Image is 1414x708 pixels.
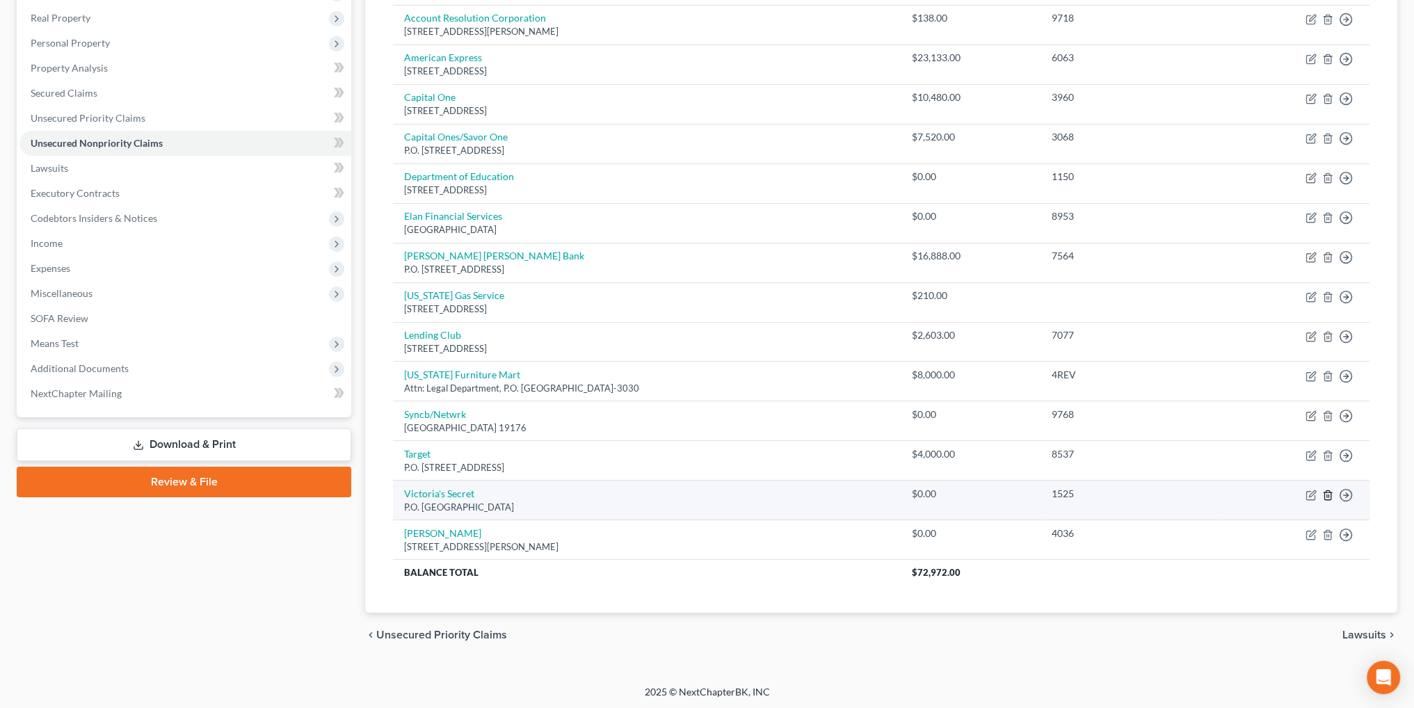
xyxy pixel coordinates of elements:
div: $0.00 [912,526,1029,540]
button: chevron_left Unsecured Priority Claims [365,629,507,641]
div: $7,520.00 [912,130,1029,144]
a: Lawsuits [19,156,351,181]
div: $138.00 [912,11,1029,25]
div: 1150 [1052,170,1210,184]
div: P.O. [STREET_ADDRESS] [404,263,889,276]
span: Unsecured Priority Claims [31,112,145,124]
span: Miscellaneous [31,287,93,299]
div: 4REV [1052,368,1210,382]
div: 8537 [1052,447,1210,461]
div: 9718 [1052,11,1210,25]
span: Income [31,237,63,249]
span: Means Test [31,337,79,349]
a: Executory Contracts [19,181,351,206]
a: [PERSON_NAME] [PERSON_NAME] Bank [404,250,584,262]
a: Account Resolution Corporation [404,12,546,24]
a: Unsecured Priority Claims [19,106,351,131]
a: [PERSON_NAME] [404,527,481,539]
a: Capital One [404,91,456,103]
i: chevron_left [365,629,376,641]
div: [STREET_ADDRESS] [404,184,889,197]
div: P.O. [STREET_ADDRESS] [404,461,889,474]
span: Executory Contracts [31,187,120,199]
div: $4,000.00 [912,447,1029,461]
div: $0.00 [912,408,1029,421]
span: Unsecured Priority Claims [376,629,507,641]
span: NextChapter Mailing [31,387,122,399]
th: Balance Total [393,560,900,585]
div: 1525 [1052,487,1210,501]
button: Lawsuits chevron_right [1342,629,1397,641]
a: Unsecured Nonpriority Claims [19,131,351,156]
div: $2,603.00 [912,328,1029,342]
div: 3960 [1052,90,1210,104]
a: Review & File [17,467,351,497]
a: NextChapter Mailing [19,381,351,406]
a: [US_STATE] Furniture Mart [404,369,520,380]
a: Property Analysis [19,56,351,81]
div: $0.00 [912,487,1029,501]
div: Attn: Legal Department, P.O. [GEOGRAPHIC_DATA]-3030 [404,382,889,395]
div: P.O. [GEOGRAPHIC_DATA] [404,501,889,514]
span: Unsecured Nonpriority Claims [31,137,163,149]
a: Target [404,448,431,460]
div: 9768 [1052,408,1210,421]
span: Additional Documents [31,362,129,374]
div: $10,480.00 [912,90,1029,104]
div: 7077 [1052,328,1210,342]
div: [STREET_ADDRESS] [404,342,889,355]
div: [STREET_ADDRESS] [404,104,889,118]
div: $23,133.00 [912,51,1029,65]
a: Victoria's Secret [404,488,474,499]
a: Lending Club [404,329,461,341]
span: Personal Property [31,37,110,49]
span: Lawsuits [1342,629,1386,641]
div: 8953 [1052,209,1210,223]
i: chevron_right [1386,629,1397,641]
a: Secured Claims [19,81,351,106]
span: Secured Claims [31,87,97,99]
a: Department of Education [404,170,514,182]
span: Lawsuits [31,162,68,174]
div: [GEOGRAPHIC_DATA] [404,223,889,236]
div: $16,888.00 [912,249,1029,263]
span: SOFA Review [31,312,88,324]
div: [STREET_ADDRESS][PERSON_NAME] [404,540,889,554]
a: SOFA Review [19,306,351,331]
div: [STREET_ADDRESS] [404,303,889,316]
div: 6063 [1052,51,1210,65]
div: 4036 [1052,526,1210,540]
span: Property Analysis [31,62,108,74]
a: Download & Print [17,428,351,461]
span: Codebtors Insiders & Notices [31,212,157,224]
div: $8,000.00 [912,368,1029,382]
div: P.O. [STREET_ADDRESS] [404,144,889,157]
div: Open Intercom Messenger [1367,661,1400,694]
a: Capital Ones/Savor One [404,131,508,143]
span: Real Property [31,12,90,24]
div: [GEOGRAPHIC_DATA] 19176 [404,421,889,435]
span: $72,972.00 [912,567,961,578]
div: 3068 [1052,130,1210,144]
a: [US_STATE] Gas Service [404,289,504,301]
span: Expenses [31,262,70,274]
div: 7564 [1052,249,1210,263]
div: $0.00 [912,209,1029,223]
div: $210.00 [912,289,1029,303]
a: Syncb/Netwrk [404,408,466,420]
a: American Express [404,51,482,63]
div: [STREET_ADDRESS] [404,65,889,78]
div: $0.00 [912,170,1029,184]
a: Elan Financial Services [404,210,502,222]
div: [STREET_ADDRESS][PERSON_NAME] [404,25,889,38]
